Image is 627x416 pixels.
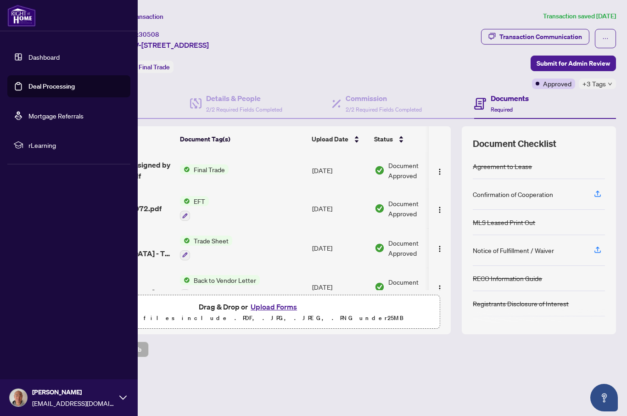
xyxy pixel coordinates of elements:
[473,298,569,309] div: Registrants Disclosure of Interest
[432,241,447,255] button: Logo
[180,164,229,174] button: Status IconFinal Trade
[59,295,439,329] span: Drag & Drop orUpload FormsSupported files include .PDF, .JPG, .JPEG, .PNG under25MB
[180,275,190,285] img: Status Icon
[388,277,445,297] span: Document Approved
[180,236,232,260] button: Status IconTrade Sheet
[432,201,447,216] button: Logo
[374,134,393,144] span: Status
[308,228,371,268] td: [DATE]
[436,168,443,175] img: Logo
[190,196,209,206] span: EFT
[608,82,612,86] span: down
[312,134,348,144] span: Upload Date
[199,301,300,313] span: Drag & Drop or
[28,112,84,120] a: Mortgage Referrals
[180,164,190,174] img: Status Icon
[582,79,606,89] span: +3 Tags
[481,29,589,45] button: Transaction Communication
[370,126,448,152] th: Status
[32,387,115,397] span: [PERSON_NAME]
[388,160,445,180] span: Document Approved
[432,163,447,178] button: Logo
[180,275,260,300] button: Status IconBack to Vendor Letter
[180,236,190,246] img: Status Icon
[180,196,209,221] button: Status IconEFT
[346,93,422,104] h4: Commission
[499,29,582,44] div: Transaction Communication
[473,137,556,150] span: Document Checklist
[375,282,385,292] img: Document Status
[308,152,371,189] td: [DATE]
[531,56,616,71] button: Submit for Admin Review
[473,161,532,171] div: Agreement to Lease
[491,93,529,104] h4: Documents
[537,56,610,71] span: Submit for Admin Review
[346,106,422,113] span: 2/2 Required Fields Completed
[10,389,27,406] img: Profile Icon
[139,63,170,71] span: Final Trade
[32,398,115,408] span: [EMAIL_ADDRESS][DOMAIN_NAME]
[543,79,571,89] span: Approved
[491,106,513,113] span: Required
[206,106,282,113] span: 2/2 Required Fields Completed
[308,189,371,228] td: [DATE]
[206,93,282,104] h4: Details & People
[28,82,75,90] a: Deal Processing
[190,164,229,174] span: Final Trade
[308,268,371,307] td: [DATE]
[436,285,443,292] img: Logo
[375,243,385,253] img: Document Status
[432,280,447,294] button: Logo
[139,30,159,39] span: 30508
[473,273,542,283] div: RECO Information Guide
[65,313,434,324] p: Supported files include .PDF, .JPG, .JPEG, .PNG under 25 MB
[602,35,609,42] span: ellipsis
[436,206,443,214] img: Logo
[473,245,554,255] div: Notice of Fulfillment / Waiver
[473,217,535,227] div: MLS Leased Print Out
[114,12,163,21] span: View Transaction
[28,140,124,150] span: rLearning
[308,126,370,152] th: Upload Date
[388,238,445,258] span: Document Approved
[7,5,36,27] img: logo
[436,245,443,253] img: Logo
[375,165,385,175] img: Document Status
[28,53,60,61] a: Dashboard
[248,301,300,313] button: Upload Forms
[590,384,618,411] button: Open asap
[473,189,553,199] div: Confirmation of Cooperation
[180,196,190,206] img: Status Icon
[176,126,308,152] th: Document Tag(s)
[190,275,260,285] span: Back to Vendor Letter
[388,198,445,219] span: Document Approved
[543,11,616,22] article: Transaction saved [DATE]
[114,39,209,51] span: 1416W-[STREET_ADDRESS]
[190,236,232,246] span: Trade Sheet
[114,61,174,73] div: Status:
[375,203,385,214] img: Document Status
